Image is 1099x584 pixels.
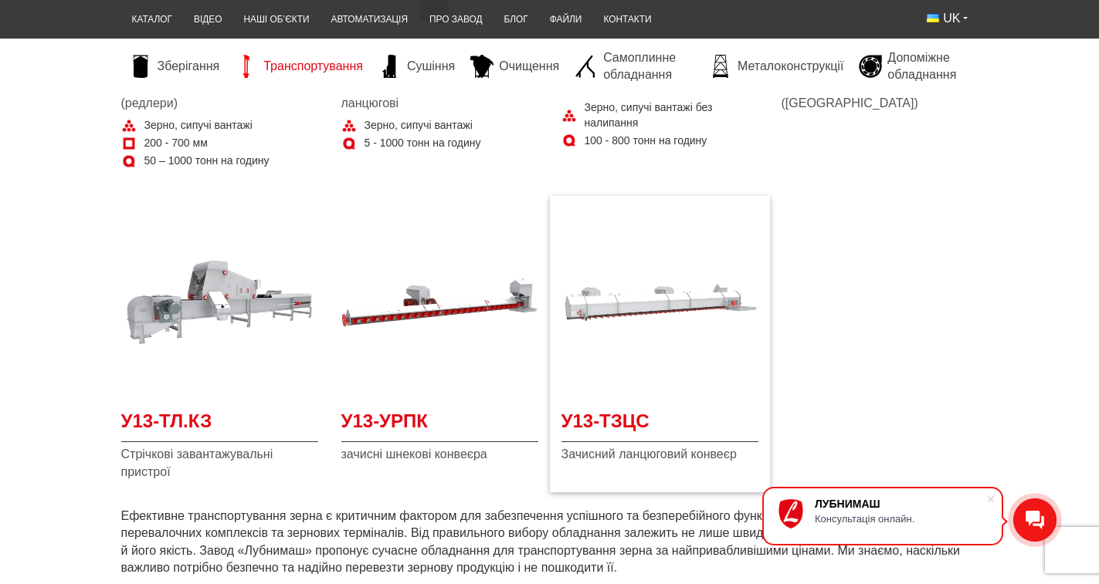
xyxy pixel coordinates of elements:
[158,58,220,75] span: Зберігання
[561,408,758,443] a: У13-ТЗЦС
[144,136,208,151] span: 200 - 700 мм
[463,55,567,78] a: Очищення
[144,118,253,133] span: Зерно, сипучі вантажі
[701,55,851,78] a: Металоконструкції
[263,58,363,75] span: Транспортування
[121,5,183,35] a: Каталог
[121,55,228,78] a: Зберігання
[341,446,538,463] span: зачисні шнекові конвеєра
[121,78,318,113] span: Транспортери ланцюгові (редлери)
[493,5,538,35] a: Блог
[320,5,419,35] a: Автоматизація
[232,5,320,35] a: Наші об’єкти
[419,5,493,35] a: Про завод
[851,49,978,84] a: Допоміжне обладнання
[499,58,559,75] span: Очищення
[371,55,463,78] a: Сушіння
[183,5,232,35] a: Відео
[916,5,978,32] button: UK
[227,55,371,78] a: Транспортування
[539,5,593,35] a: Файли
[815,498,986,510] div: ЛУБНИМАШ
[927,14,939,22] img: Українська
[585,133,707,149] span: 100 - 800 тонн на годину
[592,5,662,35] a: Контакти
[144,154,270,169] span: 50 – 1000 тонн на годину
[943,10,960,27] span: UK
[603,49,694,84] span: Самоплинне обладнання
[407,58,455,75] span: Сушіння
[887,49,970,84] span: Допоміжне обладнання
[341,78,538,113] span: Норії ковшові стрічкові / ланцюгові
[121,446,318,481] span: Стрічкові завантажувальні пристрої
[815,513,986,525] div: Консультація онлайн.
[561,446,758,463] span: Зачисний ланцюговий конвеєр
[585,100,758,130] span: Зерно, сипучі вантажі без налипання
[782,78,979,113] span: [PERSON_NAME] ([GEOGRAPHIC_DATA])
[365,136,481,151] span: 5 - 1000 тонн на годину
[738,58,843,75] span: Металоконструкції
[567,49,701,84] a: Самоплинне обладнання
[341,408,538,443] a: У13-УРПК
[365,118,473,133] span: Зерно, сипучі вантажі
[121,408,318,443] a: У13-ТЛ.КЗ
[121,508,979,577] p: Ефективне транспортування зерна є критичним фактором для забезпечення успішного та безперебійного...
